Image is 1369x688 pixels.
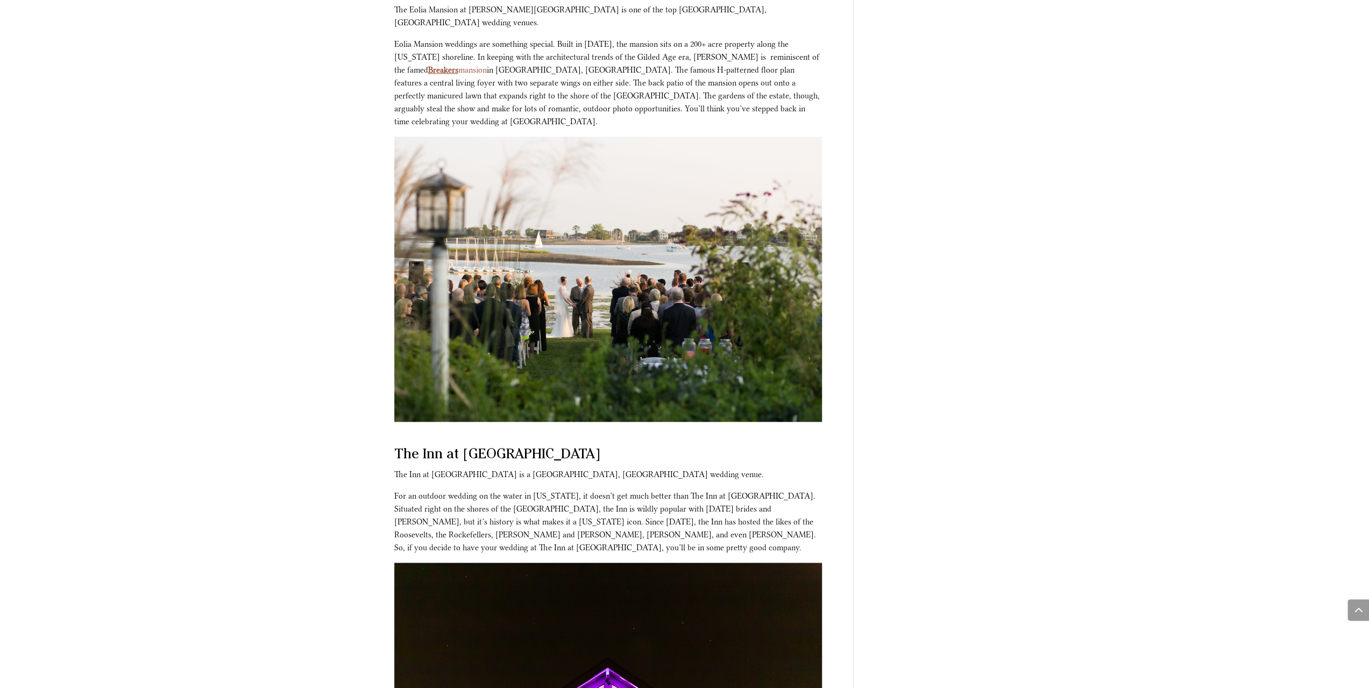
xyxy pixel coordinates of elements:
[394,137,822,422] img: Inn at Longshore wedding ceremony photo of a bride and groom with the water in the background tak...
[394,449,822,468] h2: The Inn at [GEOGRAPHIC_DATA]
[428,65,458,75] strong: Breakers
[394,468,822,490] p: The Inn at [GEOGRAPHIC_DATA] is a [GEOGRAPHIC_DATA], [GEOGRAPHIC_DATA] wedding venue.
[394,3,822,38] p: The Eolia Mansion at [PERSON_NAME][GEOGRAPHIC_DATA] is one of the top [GEOGRAPHIC_DATA], [GEOGRAP...
[394,38,822,137] p: Eolia Mansion weddings are something special. Built in [DATE], the mansion sits on a 200+ acre pr...
[394,490,822,563] p: For an outdoor wedding on the water in [US_STATE], it doesn’t get much better than The Inn at [GE...
[428,65,487,75] a: Breakersmansion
